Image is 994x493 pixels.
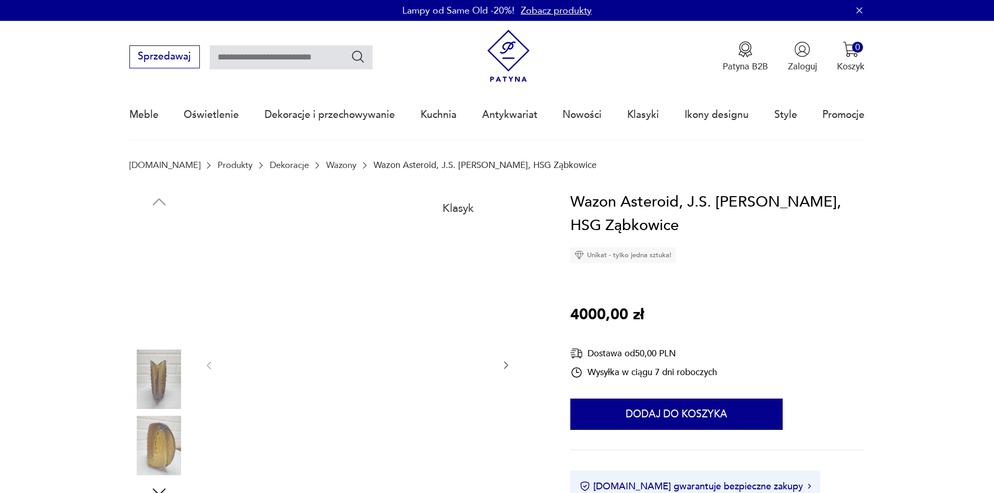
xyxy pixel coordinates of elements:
[351,49,366,64] button: Szukaj
[685,91,749,139] a: Ikony designu
[774,91,797,139] a: Style
[482,30,535,82] img: Patyna - sklep z meblami i dekoracjami vintage
[723,41,768,73] button: Patyna B2B
[129,283,189,342] img: Zdjęcie produktu Wazon Asteroid, J.S. Drost, HSG Ząbkowice
[326,160,356,170] a: Wazony
[852,42,863,53] div: 0
[482,91,537,139] a: Antykwariat
[129,217,189,276] img: Zdjęcie produktu Wazon Asteroid, J.S. Drost, HSG Ząbkowice
[570,347,583,360] img: Ikona dostawy
[421,91,457,139] a: Kuchnia
[129,53,200,62] a: Sprzedawaj
[570,190,865,238] h1: Wazon Asteroid, J.S. [PERSON_NAME], HSG Ząbkowice
[129,416,189,475] img: Zdjęcie produktu Wazon Asteroid, J.S. Drost, HSG Ząbkowice
[562,91,602,139] a: Nowości
[129,160,200,170] a: [DOMAIN_NAME]
[843,41,859,57] img: Ikona koszyka
[580,481,590,491] img: Ikona certyfikatu
[129,91,159,139] a: Meble
[788,41,817,73] button: Zaloguj
[570,366,717,379] div: Wysyłka w ciągu 7 dni roboczych
[129,350,189,409] img: Zdjęcie produktu Wazon Asteroid, J.S. Drost, HSG Ząbkowice
[737,41,753,57] img: Ikona medalu
[218,160,253,170] a: Produkty
[837,61,865,73] p: Koszyk
[794,41,810,57] img: Ikonka użytkownika
[570,247,676,263] div: Unikat - tylko jedna sztuka!
[723,61,768,73] p: Patyna B2B
[184,91,239,139] a: Oświetlenie
[265,91,395,139] a: Dekoracje i przechowywanie
[129,45,200,68] button: Sprzedawaj
[570,399,783,430] button: Dodaj do koszyka
[580,480,811,493] button: [DOMAIN_NAME] gwarantuje bezpieczne zakupy
[788,61,817,73] p: Zaloguj
[570,303,644,327] p: 4000,00 zł
[627,91,659,139] a: Klasyki
[521,4,592,17] a: Zobacz produkty
[374,160,596,170] p: Wazon Asteroid, J.S. [PERSON_NAME], HSG Ząbkowice
[270,160,309,170] a: Dekoracje
[837,41,865,73] button: 0Koszyk
[808,484,811,489] img: Ikona strzałki w prawo
[570,347,717,360] div: Dostawa od 50,00 PLN
[574,250,584,260] img: Ikona diamentu
[435,195,482,221] div: Klasyk
[822,91,865,139] a: Promocje
[723,41,768,73] a: Ikona medaluPatyna B2B
[402,4,514,17] p: Lampy od Same Old -20%!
